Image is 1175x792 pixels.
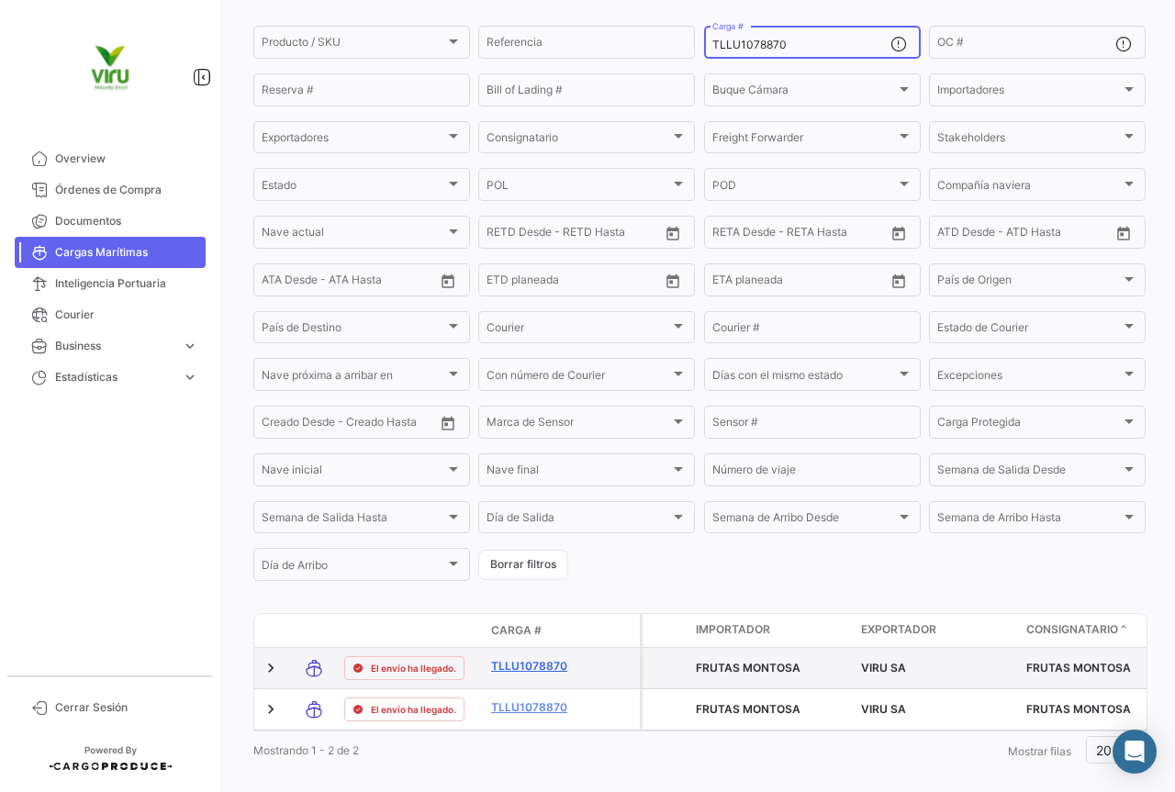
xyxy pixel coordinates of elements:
[861,702,906,716] span: VIRU SA
[262,418,335,431] input: Creado Desde
[262,372,445,385] span: Nave próxima a arribar en
[532,229,615,241] input: Hasta
[491,699,587,716] a: TLLU1078870
[885,219,912,247] button: Open calendar
[594,623,640,638] datatable-header-cell: Póliza
[712,181,896,194] span: POD
[487,372,670,385] span: Con número de Courier
[337,623,484,638] datatable-header-cell: Estado de Envio
[55,213,198,229] span: Documentos
[1113,730,1157,774] div: Abrir Intercom Messenger
[253,743,359,757] span: Mostrando 1 - 2 de 2
[487,229,520,241] input: Desde
[55,275,198,292] span: Inteligencia Portuaria
[712,229,745,241] input: Desde
[15,174,206,206] a: Órdenes de Compra
[491,622,542,639] span: Carga #
[15,268,206,299] a: Inteligencia Portuaria
[758,229,841,241] input: Hasta
[15,206,206,237] a: Documentos
[758,276,841,289] input: Hasta
[937,86,1121,99] span: Importadores
[937,229,995,241] input: ATD Desde
[861,661,906,675] span: VIRU SA
[885,267,912,295] button: Open calendar
[937,276,1121,289] span: País de Origen
[262,39,445,51] span: Producto / SKU
[262,562,445,574] span: Día de Arribo
[15,143,206,174] a: Overview
[487,134,670,147] span: Consignatario
[64,22,156,114] img: viru.png
[712,86,896,99] span: Buque Cámara
[1026,621,1118,638] span: Consignatario
[1008,229,1091,241] input: ATD Hasta
[712,276,745,289] input: Desde
[55,151,198,167] span: Overview
[937,418,1121,431] span: Carga Protegida
[55,182,198,198] span: Órdenes de Compra
[937,466,1121,479] span: Semana de Salida Desde
[696,661,800,675] span: FRUTAS MONTOSA
[182,338,198,354] span: expand_more
[262,134,445,147] span: Exportadores
[712,372,896,385] span: Días con el mismo estado
[330,276,413,289] input: ATA Hasta
[854,614,1019,647] datatable-header-cell: Exportador
[937,181,1121,194] span: Compañía naviera
[434,267,462,295] button: Open calendar
[1110,219,1137,247] button: Open calendar
[696,702,800,716] span: FRUTAS MONTOSA
[491,658,587,675] a: TLLU1078870
[861,621,936,638] span: Exportador
[478,550,568,580] button: Borrar filtros
[348,418,431,431] input: Creado Hasta
[262,229,445,241] span: Nave actual
[262,514,445,527] span: Semana de Salida Hasta
[937,324,1121,337] span: Estado de Courier
[643,614,688,647] datatable-header-cell: Carga Protegida
[688,614,854,647] datatable-header-cell: Importador
[262,324,445,337] span: País de Destino
[55,244,198,261] span: Cargas Marítimas
[937,372,1121,385] span: Excepciones
[532,276,615,289] input: Hasta
[15,299,206,330] a: Courier
[291,623,337,638] datatable-header-cell: Modo de Transporte
[262,466,445,479] span: Nave inicial
[487,324,670,337] span: Courier
[487,276,520,289] input: Desde
[262,659,280,677] a: Expand/Collapse Row
[659,267,687,295] button: Open calendar
[262,700,280,719] a: Expand/Collapse Row
[182,369,198,385] span: expand_more
[487,418,670,431] span: Marca de Sensor
[696,621,770,638] span: Importador
[55,369,174,385] span: Estadísticas
[487,181,670,194] span: POL
[1096,742,1112,758] span: 20
[1008,744,1071,758] span: Mostrar filas
[659,219,687,247] button: Open calendar
[55,338,174,354] span: Business
[487,514,670,527] span: Día de Salida
[434,409,462,437] button: Open calendar
[712,134,896,147] span: Freight Forwarder
[371,661,456,675] span: El envío ha llegado.
[15,237,206,268] a: Cargas Marítimas
[1026,661,1131,675] span: FRUTAS MONTOSA
[55,699,198,716] span: Cerrar Sesión
[937,134,1121,147] span: Stakeholders
[262,276,318,289] input: ATA Desde
[937,514,1121,527] span: Semana de Arribo Hasta
[371,702,456,717] span: El envío ha llegado.
[1026,702,1131,716] span: FRUTAS MONTOSA
[55,307,198,323] span: Courier
[487,466,670,479] span: Nave final
[712,514,896,527] span: Semana de Arribo Desde
[262,181,445,194] span: Estado
[484,615,594,646] datatable-header-cell: Carga #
